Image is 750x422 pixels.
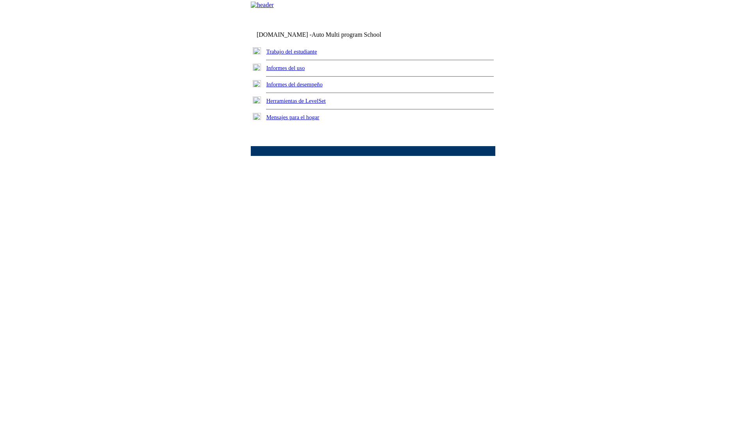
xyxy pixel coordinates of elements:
a: Mensajes para el hogar [266,114,320,120]
img: plus.gif [253,47,261,54]
img: plus.gif [253,113,261,120]
img: header [251,2,274,9]
a: Informes del uso [266,65,305,71]
td: [DOMAIN_NAME] - [257,31,400,38]
a: Herramientas de LevelSet [266,98,326,104]
img: plus.gif [253,80,261,87]
nobr: Auto Multi program School [312,31,381,38]
a: Trabajo del estudiante [266,48,317,55]
img: plus.gif [253,97,261,104]
a: Informes del desempeño [266,81,323,88]
img: plus.gif [253,64,261,71]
